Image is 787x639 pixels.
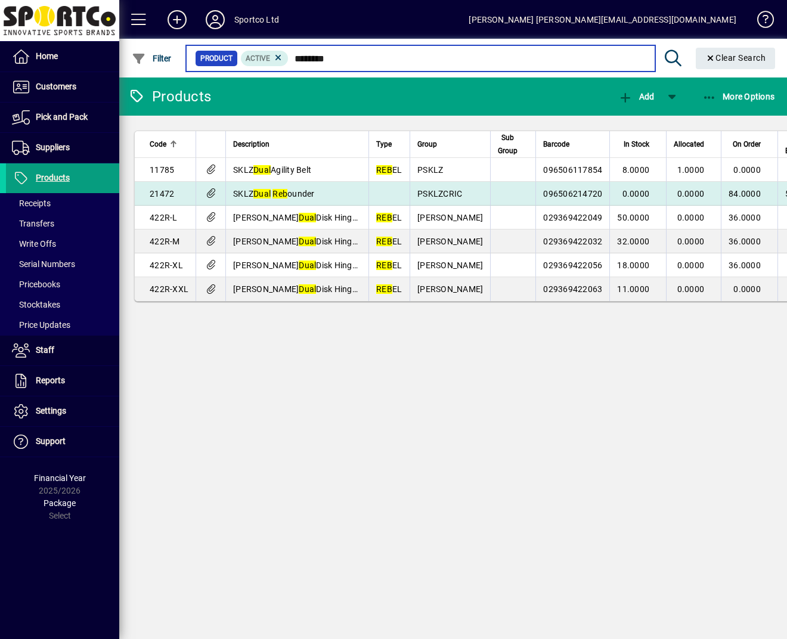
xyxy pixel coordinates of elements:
[233,138,361,151] div: Description
[677,213,705,222] span: 0.0000
[417,260,483,270] span: [PERSON_NAME]
[543,165,602,175] span: 096506117854
[417,138,437,151] span: Group
[246,54,270,63] span: Active
[677,165,705,175] span: 1.0000
[36,112,88,122] span: Pick and Pack
[376,284,392,294] em: REB
[44,498,76,508] span: Package
[196,9,234,30] button: Profile
[36,51,58,61] span: Home
[36,142,70,152] span: Suppliers
[376,237,402,246] span: EL
[618,92,654,101] span: Add
[233,237,430,246] span: [PERSON_NAME] Disk Hinged Knee Brace Med r
[6,103,119,132] a: Pick and Pack
[729,138,771,151] div: On Order
[150,213,178,222] span: 422R-L
[677,284,705,294] span: 0.0000
[543,189,602,198] span: 096506214720
[376,213,402,222] span: EL
[417,138,483,151] div: Group
[617,237,649,246] span: 32.0000
[6,294,119,315] a: Stocktakes
[253,165,271,175] em: Dual
[729,189,761,198] span: 84.0000
[36,345,54,355] span: Staff
[376,138,402,151] div: Type
[12,198,51,208] span: Receipts
[299,284,316,294] em: Dual
[376,165,402,175] span: EL
[150,260,183,270] span: 422R-XL
[6,427,119,457] a: Support
[733,165,761,175] span: 0.0000
[150,138,188,151] div: Code
[6,396,119,426] a: Settings
[233,260,424,270] span: [PERSON_NAME] Disk Hinged Knee Brace XL r
[617,213,649,222] span: 50.0000
[624,138,649,151] span: In Stock
[543,213,602,222] span: 029369422049
[677,260,705,270] span: 0.0000
[376,260,392,270] em: REB
[733,138,761,151] span: On Order
[733,284,761,294] span: 0.0000
[272,189,287,198] em: Reb
[417,284,483,294] span: [PERSON_NAME]
[6,254,119,274] a: Serial Numbers
[233,213,436,222] span: [PERSON_NAME] Disk Hinged Knee Brace Large r
[469,10,736,29] div: [PERSON_NAME] [PERSON_NAME][EMAIL_ADDRESS][DOMAIN_NAME]
[729,260,761,270] span: 36.0000
[12,300,60,309] span: Stocktakes
[234,10,279,29] div: Sportco Ltd
[543,237,602,246] span: 029369422032
[498,131,518,157] span: Sub Group
[376,237,392,246] em: REB
[417,237,483,246] span: [PERSON_NAME]
[6,213,119,234] a: Transfers
[36,82,76,91] span: Customers
[36,173,70,182] span: Products
[12,280,60,289] span: Pricebooks
[376,284,402,294] span: EL
[6,336,119,365] a: Staff
[233,165,311,175] span: SKLZ Agility Belt
[702,92,775,101] span: More Options
[132,54,172,63] span: Filter
[498,131,528,157] div: Sub Group
[150,284,188,294] span: 422R-XXL
[128,87,211,106] div: Products
[6,315,119,335] a: Price Updates
[677,237,705,246] span: 0.0000
[376,138,392,151] span: Type
[699,86,778,107] button: More Options
[150,237,180,246] span: 422R-M
[696,48,776,69] button: Clear
[674,138,704,151] span: Allocated
[6,274,119,294] a: Pricebooks
[622,189,650,198] span: 0.0000
[705,53,766,63] span: Clear Search
[543,284,602,294] span: 029369422063
[12,259,75,269] span: Serial Numbers
[12,219,54,228] span: Transfers
[6,133,119,163] a: Suppliers
[543,260,602,270] span: 029369422056
[158,9,196,30] button: Add
[748,2,772,41] a: Knowledge Base
[129,48,175,69] button: Filter
[376,260,402,270] span: EL
[6,72,119,102] a: Customers
[233,284,425,294] span: [PERSON_NAME] Disk Hinged Knee Brace XXL
[36,376,65,385] span: Reports
[299,260,316,270] em: Dual
[617,138,660,151] div: In Stock
[6,42,119,72] a: Home
[543,138,569,151] span: Barcode
[615,86,657,107] button: Add
[617,260,649,270] span: 18.0000
[674,138,715,151] div: Allocated
[376,165,392,175] em: REB
[729,213,761,222] span: 36.0000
